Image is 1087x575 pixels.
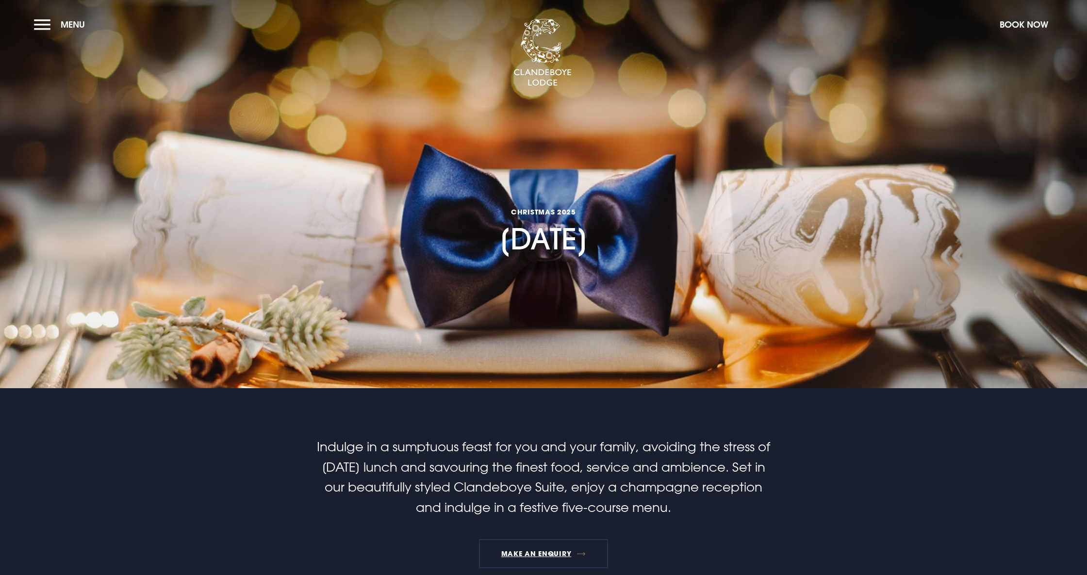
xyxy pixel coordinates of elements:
button: Menu [34,14,90,35]
span: CHRISTMAS 2025 [499,207,588,216]
button: Book Now [995,14,1053,35]
h1: [DATE] [499,137,588,256]
span: Menu [61,19,85,30]
a: MAKE AN ENQUIRY [479,539,608,568]
p: Indulge in a sumptuous feast for you and your family, avoiding the stress of [DATE] lunch and sav... [313,437,774,517]
img: Clandeboye Lodge [513,19,572,87]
